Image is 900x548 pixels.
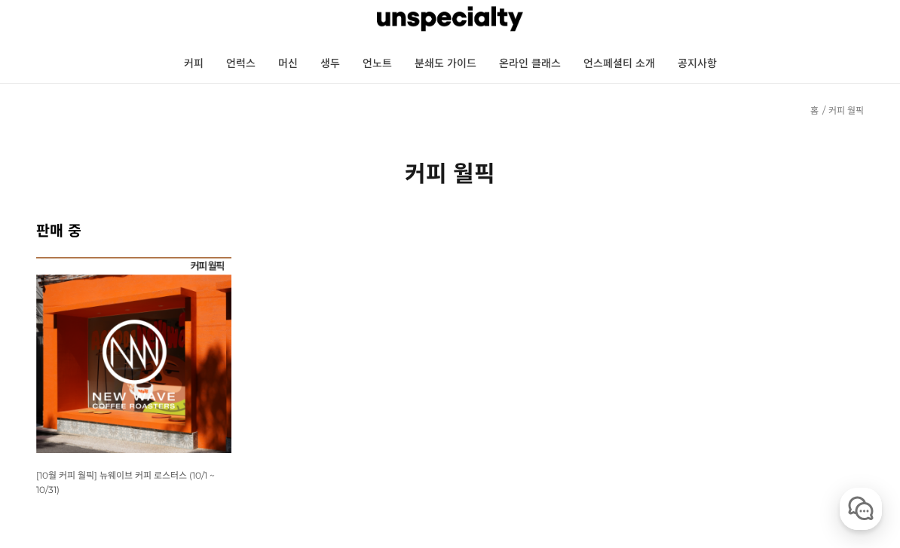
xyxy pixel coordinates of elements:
[267,45,309,83] a: 머신
[36,257,232,453] img: [10월 커피 월픽] 뉴웨이브 커피 로스터스 (10/1 ~ 10/31)
[99,423,194,461] a: 대화
[403,45,488,83] a: 분쇄도 가이드
[572,45,666,83] a: 언스페셜티 소개
[194,423,289,461] a: 설정
[138,446,156,458] span: 대화
[309,45,351,83] a: 생두
[173,45,215,83] a: 커피
[351,45,403,83] a: 언노트
[215,45,267,83] a: 언럭스
[36,155,864,188] h2: 커피 월픽
[488,45,572,83] a: 온라인 클래스
[828,105,864,116] a: 커피 월픽
[47,445,57,458] span: 홈
[666,45,728,83] a: 공지사항
[5,423,99,461] a: 홈
[36,470,215,495] span: [10월 커피 월픽] 뉴웨이브 커피 로스터스 (10/1 ~ 10/31)
[233,445,251,458] span: 설정
[810,105,819,116] a: 홈
[36,469,215,495] a: [10월 커피 월픽] 뉴웨이브 커피 로스터스 (10/1 ~ 10/31)
[36,219,864,240] h2: 판매 중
